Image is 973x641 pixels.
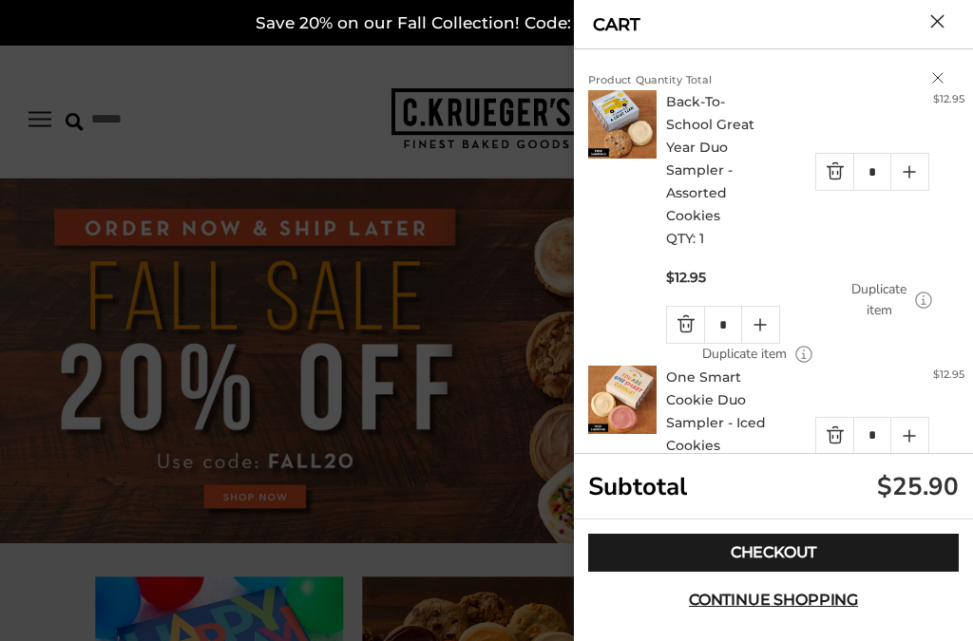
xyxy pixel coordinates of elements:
[666,269,706,287] span: $12.95
[588,73,632,86] span: Product
[702,344,787,365] a: Duplicate item
[932,72,944,84] a: Delete product
[933,90,964,107] span: $12.95
[851,279,906,322] a: Duplicate item
[666,90,815,250] h2: QTY: 1
[588,581,959,619] button: Continue shopping
[588,534,959,572] a: Checkout
[816,154,853,190] a: Quantity minus button
[593,16,640,33] a: CART
[742,307,779,343] a: Quantity plus button
[816,418,853,454] a: Quantity minus button
[636,73,682,86] span: Quantity
[891,154,928,190] a: Quantity plus button
[704,307,741,343] input: Quantity Input
[933,366,964,383] span: $12.95
[588,90,657,159] img: C. Krueger's. image
[891,418,928,454] a: Quantity plus button
[666,93,754,224] a: Back-To-School Great Year Duo Sampler - Assorted Cookies
[686,73,712,86] span: Total
[574,454,973,519] div: Subtotal
[588,366,657,434] img: C. Krueger's. image
[877,470,959,503] div: $25.90
[853,154,890,190] input: Quantity Input
[930,14,944,28] button: Close cart
[667,307,704,343] a: Quantity minus button
[853,418,890,454] input: Quantity Input
[666,368,766,454] a: One Smart Cookie Duo Sampler - Iced Cookies
[256,13,718,34] a: Save 20% on our Fall Collection! Code: FALL20shop now
[666,366,815,480] h2: QTY: 1
[689,593,858,608] span: Continue shopping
